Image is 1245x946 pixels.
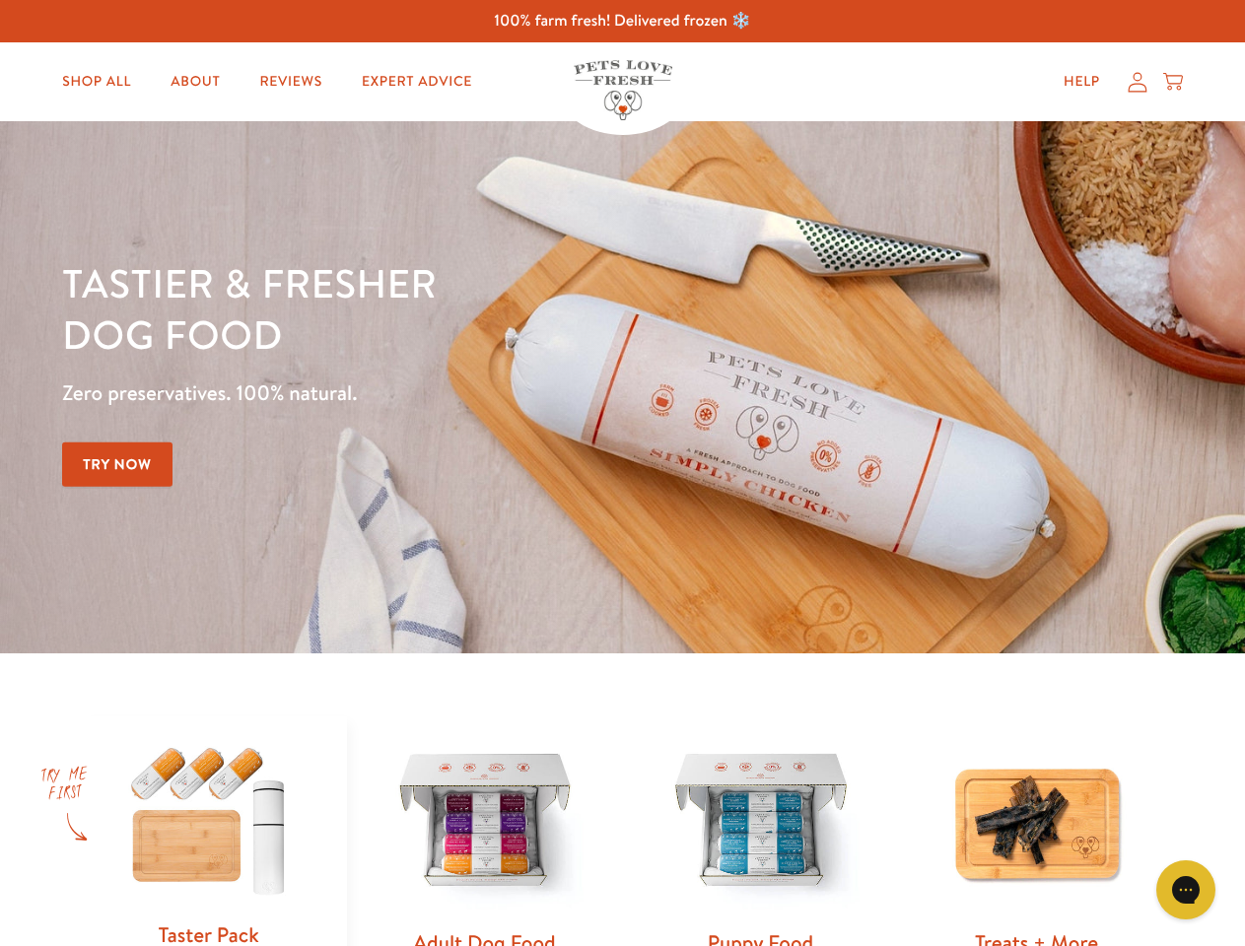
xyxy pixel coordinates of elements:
[243,62,337,101] a: Reviews
[62,257,809,360] h1: Tastier & fresher dog food
[574,60,672,120] img: Pets Love Fresh
[1146,853,1225,926] iframe: Gorgias live chat messenger
[62,442,173,487] a: Try Now
[62,375,809,411] p: Zero preservatives. 100% natural.
[46,62,147,101] a: Shop All
[155,62,236,101] a: About
[346,62,488,101] a: Expert Advice
[1048,62,1116,101] a: Help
